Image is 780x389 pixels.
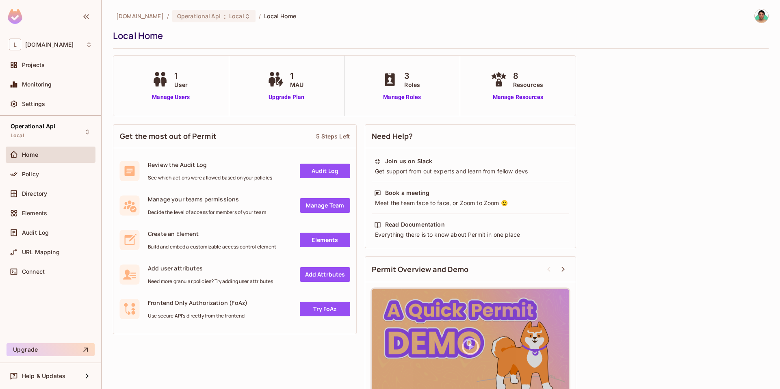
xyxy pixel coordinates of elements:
[380,93,424,102] a: Manage Roles
[150,93,192,102] a: Manage Users
[167,12,169,20] li: /
[385,189,429,197] div: Book a meeting
[22,151,39,158] span: Home
[174,80,188,89] span: User
[22,210,47,216] span: Elements
[6,343,95,356] button: Upgrade
[489,93,547,102] a: Manage Resources
[22,171,39,177] span: Policy
[300,233,350,247] a: Elements
[513,70,543,82] span: 8
[404,80,420,89] span: Roles
[22,101,45,107] span: Settings
[385,220,445,229] div: Read Documentation
[148,313,247,319] span: Use secure API's directly from the frontend
[148,299,247,307] span: Frontend Only Authorization (FoAz)
[300,267,350,282] a: Add Attrbutes
[372,131,413,141] span: Need Help?
[300,302,350,316] a: Try FoAz
[25,41,74,48] span: Workspace: lakpa.cl
[22,268,45,275] span: Connect
[300,164,350,178] a: Audit Log
[22,229,49,236] span: Audit Log
[148,244,276,250] span: Build and embed a customizable access control element
[148,175,272,181] span: See which actions were allowed based on your policies
[300,198,350,213] a: Manage Team
[404,70,420,82] span: 3
[11,123,55,130] span: Operational Api
[22,62,45,68] span: Projects
[9,39,21,50] span: L
[316,132,350,140] div: 5 Steps Left
[22,190,47,197] span: Directory
[116,12,164,20] span: the active workspace
[148,209,266,216] span: Decide the level of access for members of your team
[229,12,244,20] span: Local
[374,167,567,175] div: Get support from out experts and learn from fellow devs
[385,157,432,165] div: Join us on Slack
[148,278,273,285] span: Need more granular policies? Try adding user attributes
[11,132,24,139] span: Local
[22,81,52,88] span: Monitoring
[374,231,567,239] div: Everything there is to know about Permit in one place
[22,373,65,379] span: Help & Updates
[223,13,226,19] span: :
[174,70,188,82] span: 1
[120,131,217,141] span: Get the most out of Permit
[259,12,261,20] li: /
[22,249,60,255] span: URL Mapping
[264,12,296,20] span: Local Home
[177,12,221,20] span: Operational Api
[290,70,303,82] span: 1
[113,30,765,42] div: Local Home
[148,264,273,272] span: Add user attributes
[148,195,266,203] span: Manage your teams permissions
[8,9,22,24] img: SReyMgAAAABJRU5ErkJggg==
[266,93,308,102] a: Upgrade Plan
[148,230,276,238] span: Create an Element
[755,9,768,23] img: Jose Caceres
[148,161,272,169] span: Review the Audit Log
[513,80,543,89] span: Resources
[290,80,303,89] span: MAU
[372,264,469,274] span: Permit Overview and Demo
[374,199,567,207] div: Meet the team face to face, or Zoom to Zoom 😉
